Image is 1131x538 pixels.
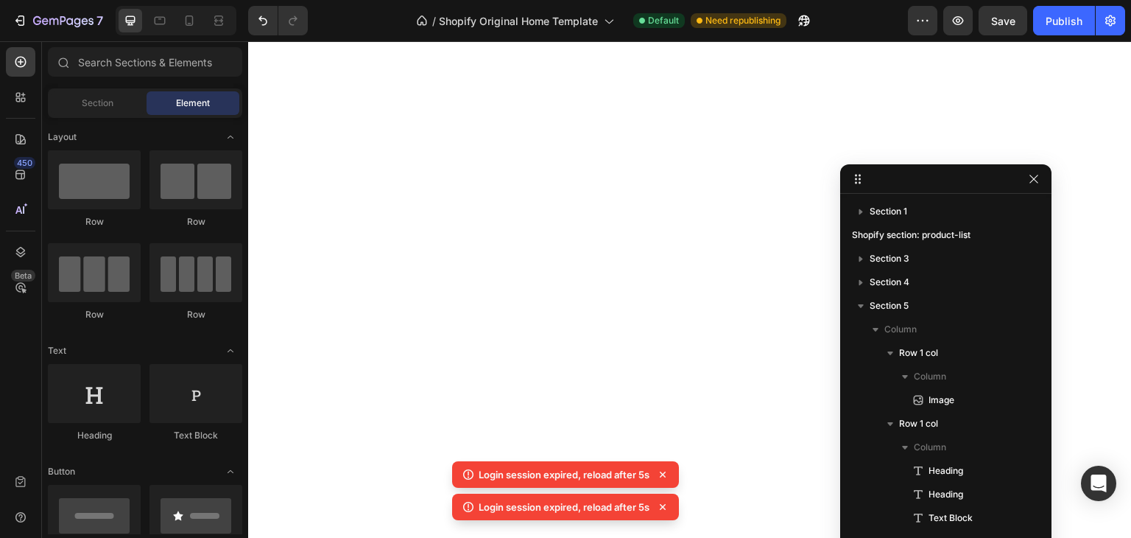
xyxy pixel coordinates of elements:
span: Default [648,14,679,27]
p: 7 [96,12,103,29]
span: Section 1 [870,204,907,219]
div: Beta [11,270,35,282]
span: Section 4 [870,275,909,290]
span: Layout [48,130,77,144]
span: Text [48,344,66,357]
span: Section 5 [870,298,909,313]
span: Need republishing [705,14,781,27]
iframe: Design area [248,41,1131,538]
span: Section [82,97,113,110]
span: Heading [929,487,963,502]
div: Publish [1046,13,1082,29]
p: Login session expired, reload after 5s [479,467,649,482]
span: Column [884,322,917,337]
span: Row 1 col [899,416,938,431]
span: Row 1 col [899,346,938,360]
div: Text Block [149,429,242,442]
button: Save [979,6,1027,35]
div: Row [48,215,141,228]
span: Column [914,369,946,384]
span: Toggle open [219,339,242,363]
div: Open Intercom Messenger [1081,466,1116,501]
span: Shopify Original Home Template [439,13,598,29]
div: Heading [48,429,141,442]
span: Toggle open [219,460,242,483]
span: Element [176,97,210,110]
div: Row [149,215,242,228]
span: / [432,13,436,29]
span: Button [48,465,75,478]
span: Image [929,393,954,408]
span: Heading [929,464,963,478]
span: Save [991,15,1015,27]
button: 7 [6,6,110,35]
input: Search Sections & Elements [48,47,242,77]
span: Text Block [929,511,973,525]
p: Login session expired, reload after 5s [479,500,649,514]
div: 450 [14,157,35,169]
span: Column [914,440,946,455]
div: Row [149,308,242,321]
button: Publish [1033,6,1095,35]
div: Undo/Redo [248,6,308,35]
span: Shopify section: product-list [852,228,970,242]
div: Row [48,308,141,321]
span: Section 3 [870,251,909,266]
span: Toggle open [219,125,242,149]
